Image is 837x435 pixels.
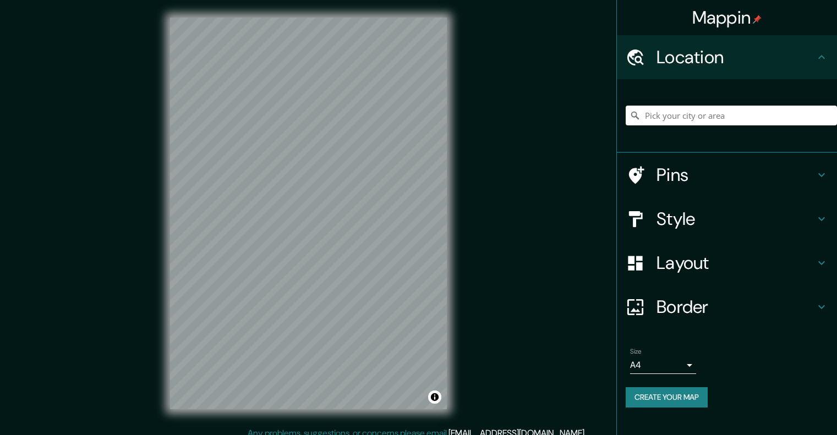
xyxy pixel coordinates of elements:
div: Pins [617,153,837,197]
div: Location [617,35,837,79]
canvas: Map [170,18,447,409]
button: Toggle attribution [428,390,441,404]
div: Layout [617,241,837,285]
label: Size [630,347,642,356]
img: pin-icon.png [753,15,762,24]
h4: Location [657,46,815,68]
h4: Layout [657,252,815,274]
button: Create your map [626,387,708,408]
div: A4 [630,356,696,374]
div: Border [617,285,837,329]
h4: Style [657,208,815,230]
h4: Mappin [692,7,762,29]
h4: Border [657,296,815,318]
div: Style [617,197,837,241]
input: Pick your city or area [626,106,837,125]
h4: Pins [657,164,815,186]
